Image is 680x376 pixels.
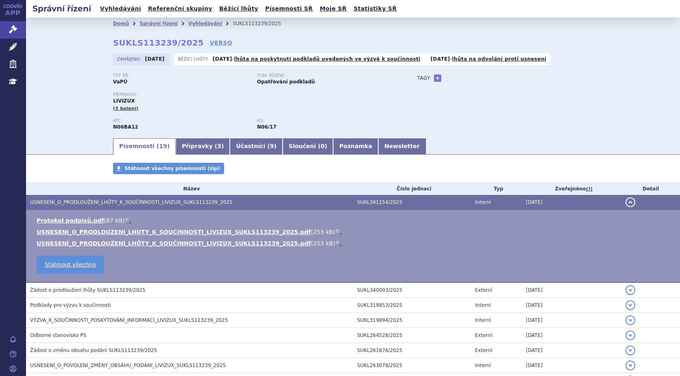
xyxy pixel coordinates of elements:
[417,73,430,83] h3: Tagy
[626,285,635,295] button: detail
[475,287,492,293] span: Externí
[139,21,178,26] a: Správní řízení
[113,138,176,155] a: Písemnosti (19)
[98,3,144,14] a: Vyhledávání
[37,216,672,225] li: ( )
[434,74,441,82] a: +
[217,143,221,149] span: 3
[263,3,315,14] a: Písemnosti SŘ
[270,143,274,149] span: 9
[522,313,621,328] td: [DATE]
[124,166,220,171] span: Stáhnout všechny písemnosti (zip)
[626,315,635,325] button: detail
[353,358,471,373] td: SUKL263078/2025
[113,73,249,78] p: Typ SŘ:
[522,358,621,373] td: [DATE]
[30,348,157,353] span: Žádost o změnu obsahu podání SUKLS113239/2025
[522,183,621,195] th: Zveřejněno
[37,256,104,274] a: Stáhnout všechno
[37,239,672,247] li: ( )
[317,3,349,14] a: Moje SŘ
[586,186,593,192] abbr: (?)
[176,138,230,155] a: Přípravky (3)
[213,56,232,62] strong: [DATE]
[234,56,421,62] a: lhůta na poskytnutí podkladů uvedených ve výzvě k součinnosti
[113,92,401,97] p: Přípravky:
[351,3,399,14] a: Statistiky SŘ
[626,330,635,340] button: detail
[522,328,621,343] td: [DATE]
[522,298,621,313] td: [DATE]
[213,56,421,62] p: -
[335,229,342,235] a: 🔍
[113,106,139,111] span: (3 balení)
[475,332,492,338] span: Externí
[30,363,226,368] span: USNESENÍ_O_POVOLENÍ_ZMĚNY_OBSAHU_PODÁNÍ_LIVIZUX_SUKLS113239_2025
[475,302,491,308] span: Interní
[626,345,635,355] button: detail
[333,138,378,155] a: Poznámka
[320,143,325,149] span: 0
[626,361,635,370] button: detail
[283,138,333,155] a: Sloučení (0)
[626,300,635,310] button: detail
[475,199,491,205] span: Interní
[353,313,471,328] td: SUKL319894/2025
[30,317,228,323] span: VÝZVA_K_SOUČINNOSTI_POSKYTOVÁNÍ_INFORMACÍ_LIVIZUX_SUKLS113239_2025
[230,138,282,155] a: Účastníci (9)
[106,217,122,224] span: 87 kB
[26,183,353,195] th: Název
[145,56,165,62] strong: [DATE]
[378,138,426,155] a: Newsletter
[313,229,333,235] span: 253 kB
[353,298,471,313] td: SUKL319853/2025
[257,118,393,123] p: RS:
[178,56,211,62] span: Běžící lhůty:
[257,73,393,78] p: Stav řízení:
[26,3,98,14] h2: Správní řízení
[475,317,491,323] span: Interní
[30,199,233,205] span: USNESENÍ_O_PRODLOUŽENÍ_LHŮTY_K_SOUČINNOSTI_LIVIZUX_SUKLS113239_2025
[113,79,127,85] strong: VaPÚ
[146,3,215,14] a: Referenční skupiny
[37,228,672,236] li: ( )
[113,98,135,104] span: LIVIZUX
[522,282,621,298] td: [DATE]
[353,328,471,343] td: SUKL264528/2025
[257,79,315,85] strong: Opatřování podkladů
[452,56,546,62] a: lhůta na odvolání proti usnesení
[626,197,635,207] button: detail
[313,240,333,247] span: 253 kB
[475,348,492,353] span: Externí
[335,240,342,247] a: 🔍
[113,38,204,48] strong: SUKLS113239/2025
[124,217,131,224] a: 🔍
[471,183,522,195] th: Typ
[159,143,167,149] span: 19
[475,363,491,368] span: Interní
[431,56,450,62] strong: [DATE]
[217,3,261,14] a: Běžící lhůty
[188,21,222,26] a: Vyhledávání
[113,21,129,26] a: Domů
[621,183,680,195] th: Detail
[113,118,249,123] p: ATC:
[113,124,138,130] strong: LISDEXAMFETAMIN
[30,302,111,308] span: Podklady pro výzvu k součinnosti
[353,183,471,195] th: Číslo jednací
[522,343,621,358] td: [DATE]
[210,39,232,47] a: VERSO
[353,282,471,298] td: SUKL340003/2025
[353,195,471,210] td: SUKL341154/2025
[233,17,292,30] li: SUKLS113239/2025
[30,287,146,293] span: Žádost o prodloužení lhůty SUKLS113239/2025
[113,163,224,174] a: Stáhnout všechny písemnosti (zip)
[353,343,471,358] td: SUKL261876/2025
[37,217,104,224] a: Protokol podpisů.pdf
[522,195,621,210] td: [DATE]
[37,240,311,247] a: USNESENÍ_O_PRODLOUŽENÍ_LHŮTY_K_SOUČINNOSTI_LIVIZUX_SUKLS113239_2025.pdf
[431,56,547,62] p: -
[117,56,143,62] span: Zahájeno:
[30,332,86,338] span: Odborné stanovisko PS
[257,124,277,130] strong: lisdexamfetamin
